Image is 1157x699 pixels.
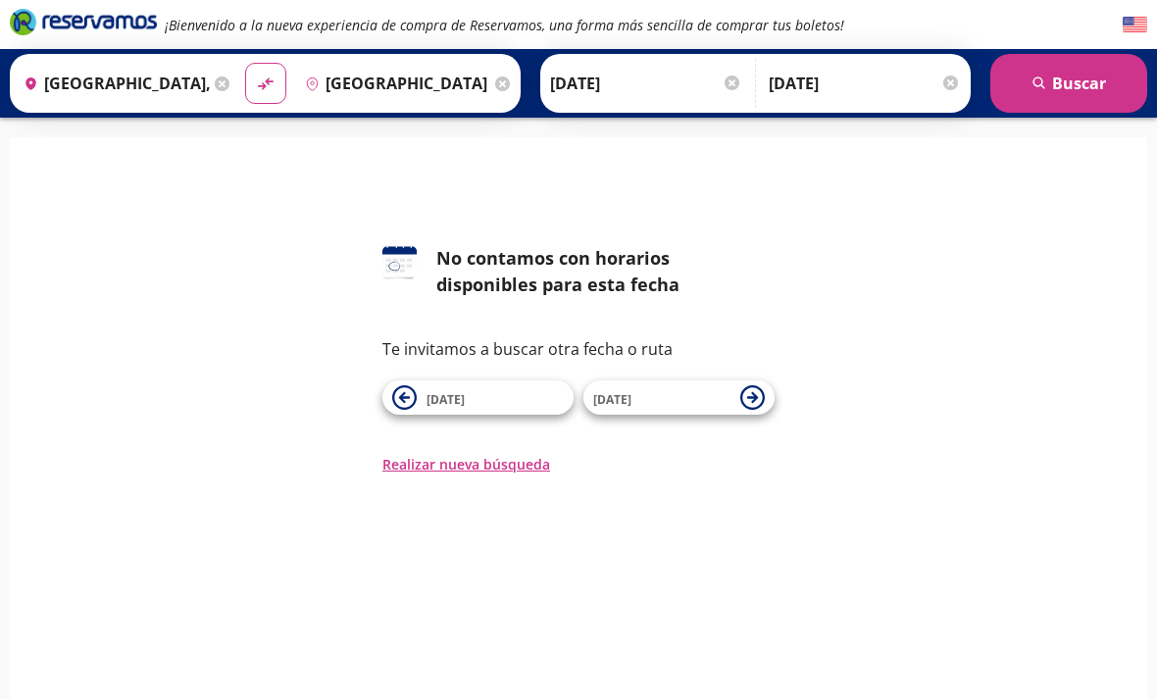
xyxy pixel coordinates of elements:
input: Buscar Destino [297,59,491,108]
div: No contamos con horarios disponibles para esta fecha [436,245,775,298]
p: Te invitamos a buscar otra fecha o ruta [382,337,775,361]
em: ¡Bienvenido a la nueva experiencia de compra de Reservamos, una forma más sencilla de comprar tus... [165,16,844,34]
button: [DATE] [382,380,574,415]
span: [DATE] [593,391,631,408]
button: English [1123,13,1147,37]
button: Buscar [990,54,1147,113]
input: Buscar Origen [16,59,210,108]
span: [DATE] [427,391,465,408]
i: Brand Logo [10,7,157,36]
input: Opcional [769,59,961,108]
button: [DATE] [583,380,775,415]
a: Brand Logo [10,7,157,42]
input: Elegir Fecha [550,59,742,108]
button: Realizar nueva búsqueda [382,454,550,474]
